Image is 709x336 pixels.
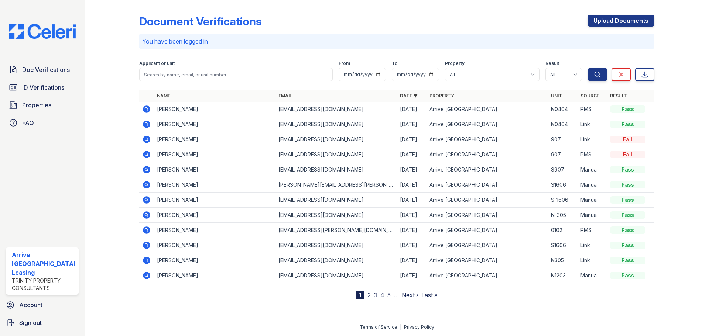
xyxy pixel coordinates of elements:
a: Doc Verifications [6,62,79,77]
td: Arrive [GEOGRAPHIC_DATA] [427,193,548,208]
a: Email [278,93,292,98]
a: Next › [402,291,418,299]
td: Arrive [GEOGRAPHIC_DATA] [427,117,548,132]
td: PMS [578,102,607,117]
td: N305 [548,253,578,268]
td: Link [578,253,607,268]
div: Pass [610,242,645,249]
p: You have been logged in [142,37,651,46]
td: Arrive [GEOGRAPHIC_DATA] [427,147,548,162]
td: Arrive [GEOGRAPHIC_DATA] [427,208,548,223]
a: Privacy Policy [404,324,434,330]
td: [PERSON_NAME] [154,117,275,132]
a: Result [610,93,627,98]
a: 4 [380,291,384,299]
td: PMS [578,223,607,238]
div: Fail [610,136,645,143]
td: 907 [548,147,578,162]
div: Arrive [GEOGRAPHIC_DATA] Leasing [12,250,76,277]
td: N0404 [548,102,578,117]
a: Source [580,93,599,98]
td: [DATE] [397,268,427,283]
td: [EMAIL_ADDRESS][DOMAIN_NAME] [275,238,397,253]
td: [DATE] [397,223,427,238]
div: Pass [610,257,645,264]
a: 5 [387,291,391,299]
td: [DATE] [397,177,427,193]
td: Manual [578,193,607,208]
td: Arrive [GEOGRAPHIC_DATA] [427,162,548,177]
td: Manual [578,208,607,223]
td: S1606 [548,177,578,193]
td: [DATE] [397,102,427,117]
td: [DATE] [397,253,427,268]
td: [EMAIL_ADDRESS][DOMAIN_NAME] [275,147,397,162]
td: Arrive [GEOGRAPHIC_DATA] [427,177,548,193]
label: To [392,60,398,66]
td: 0102 [548,223,578,238]
td: [EMAIL_ADDRESS][DOMAIN_NAME] [275,102,397,117]
td: Manual [578,162,607,177]
label: Property [445,60,465,66]
td: [PERSON_NAME] [154,268,275,283]
a: Terms of Service [360,324,397,330]
td: [DATE] [397,162,427,177]
td: [PERSON_NAME] [154,132,275,147]
td: [PERSON_NAME] [154,193,275,208]
td: [EMAIL_ADDRESS][DOMAIN_NAME] [275,162,397,177]
a: Property [429,93,454,98]
a: ID Verifications [6,80,79,95]
td: [EMAIL_ADDRESS][DOMAIN_NAME] [275,193,397,208]
td: Arrive [GEOGRAPHIC_DATA] [427,253,548,268]
input: Search by name, email, or unit number [139,68,333,81]
td: S1606 [548,238,578,253]
div: Pass [610,211,645,219]
a: Properties [6,98,79,112]
span: ID Verifications [22,83,64,92]
td: [DATE] [397,117,427,132]
td: Manual [578,177,607,193]
img: CE_Logo_Blue-a8612792a0a2168367f1c8372b55b34899dd931a85d93a1a3d3e32e68fde9ad4.png [3,24,82,39]
td: [PERSON_NAME][EMAIL_ADDRESS][PERSON_NAME][DOMAIN_NAME] [275,177,397,193]
td: S907 [548,162,578,177]
td: N-305 [548,208,578,223]
td: Link [578,238,607,253]
td: [PERSON_NAME] [154,253,275,268]
td: [DATE] [397,132,427,147]
td: [DATE] [397,208,427,223]
td: N0404 [548,117,578,132]
td: [PERSON_NAME] [154,208,275,223]
div: | [400,324,401,330]
td: Arrive [GEOGRAPHIC_DATA] [427,268,548,283]
div: Pass [610,272,645,279]
div: Pass [610,105,645,113]
div: Pass [610,121,645,128]
span: Properties [22,101,51,110]
td: [DATE] [397,238,427,253]
div: Trinity Property Consultants [12,277,76,292]
td: Arrive [GEOGRAPHIC_DATA] [427,132,548,147]
td: [DATE] [397,147,427,162]
td: Arrive [GEOGRAPHIC_DATA] [427,102,548,117]
td: Link [578,132,607,147]
div: Pass [610,181,645,188]
td: Arrive [GEOGRAPHIC_DATA] [427,238,548,253]
td: PMS [578,147,607,162]
td: Arrive [GEOGRAPHIC_DATA] [427,223,548,238]
div: 1 [356,291,364,299]
a: Name [157,93,170,98]
td: S-1606 [548,193,578,208]
label: From [339,60,350,66]
a: Unit [551,93,562,98]
td: [PERSON_NAME] [154,223,275,238]
span: Doc Verifications [22,65,70,74]
td: N1203 [548,268,578,283]
td: [PERSON_NAME] [154,177,275,193]
a: Upload Documents [588,15,654,27]
a: Last » [421,291,438,299]
td: Manual [578,268,607,283]
span: Account [19,301,42,309]
td: [EMAIL_ADDRESS][DOMAIN_NAME] [275,268,397,283]
td: [PERSON_NAME] [154,162,275,177]
a: FAQ [6,115,79,130]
